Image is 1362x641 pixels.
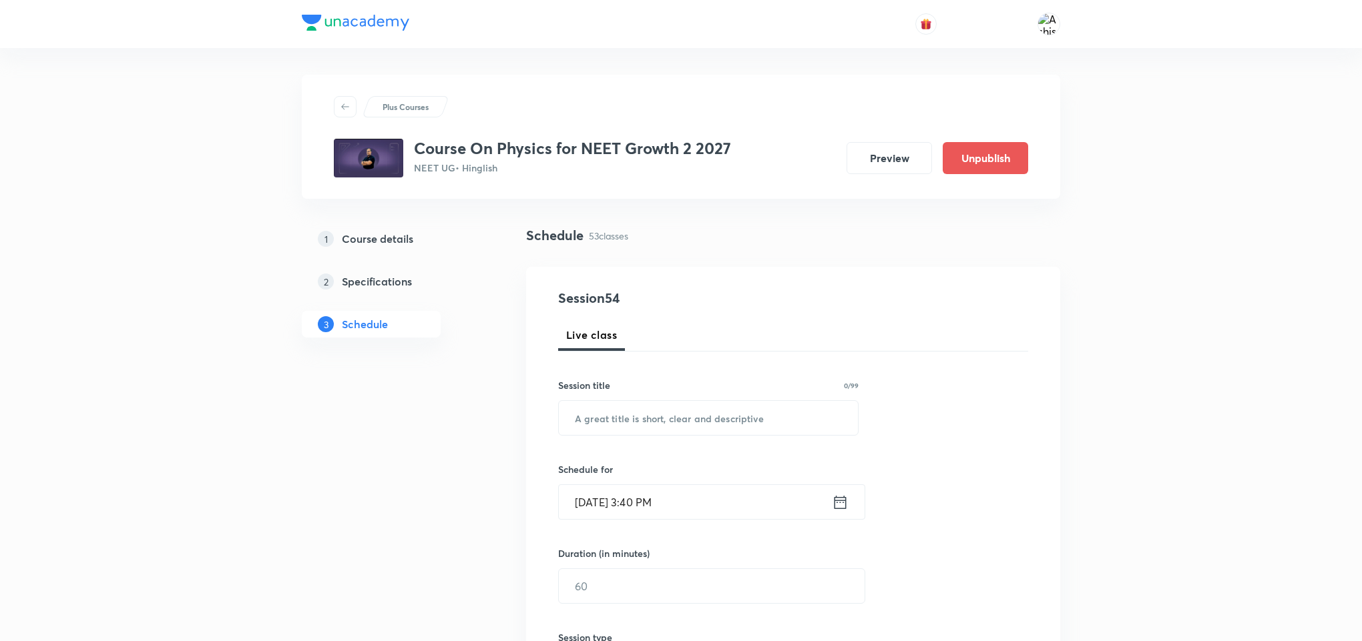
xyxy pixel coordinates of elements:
[342,273,412,289] h5: Specifications
[558,288,802,308] h4: Session 54
[915,13,937,35] button: avatar
[414,161,731,175] p: NEET UG • Hinglish
[943,142,1028,174] button: Unpublish
[302,15,409,31] img: Company Logo
[847,142,932,174] button: Preview
[559,569,865,603] input: 60
[558,546,650,560] h6: Duration (in minutes)
[383,101,429,113] p: Plus Courses
[558,462,859,476] h6: Schedule for
[302,225,483,252] a: 1Course details
[342,231,413,247] h5: Course details
[318,273,334,289] p: 2
[920,18,932,30] img: avatar
[1038,13,1060,35] img: Ashish Kumar
[334,139,403,177] img: 1ed5ce1f53bc4042abc6fee9f2c90b82.jpg
[342,316,388,332] h5: Schedule
[589,229,628,243] p: 53 classes
[414,139,731,158] h3: Course On Physics for NEET Growth 2 2027
[844,382,859,389] p: 0/99
[558,378,610,392] h6: Session title
[318,231,334,247] p: 1
[566,327,617,343] span: Live class
[559,401,858,435] input: A great title is short, clear and descriptive
[302,15,409,34] a: Company Logo
[318,316,334,332] p: 3
[302,268,483,295] a: 2Specifications
[526,225,584,245] h4: Schedule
